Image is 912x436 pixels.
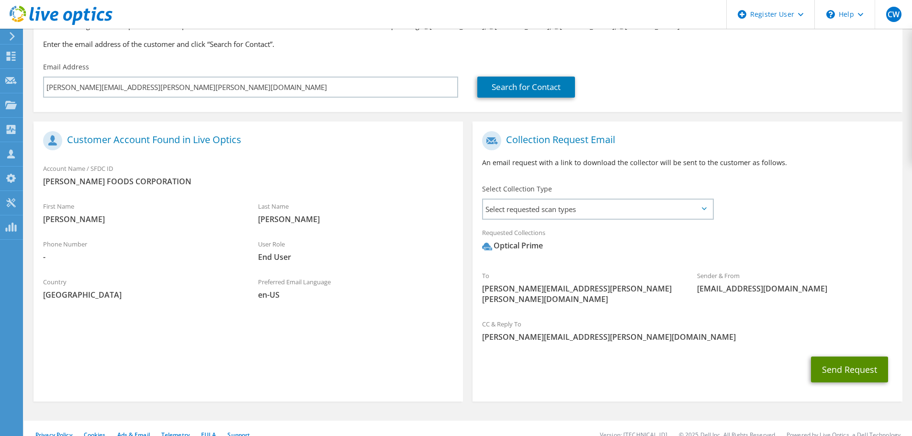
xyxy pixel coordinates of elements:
[482,157,892,168] p: An email request with a link to download the collector will be sent to the customer as follows.
[43,290,239,300] span: [GEOGRAPHIC_DATA]
[34,234,248,267] div: Phone Number
[482,332,892,342] span: [PERSON_NAME][EMAIL_ADDRESS][PERSON_NAME][DOMAIN_NAME]
[473,266,687,309] div: To
[473,314,902,347] div: CC & Reply To
[482,283,678,304] span: [PERSON_NAME][EMAIL_ADDRESS][PERSON_NAME][PERSON_NAME][DOMAIN_NAME]
[687,266,902,299] div: Sender & From
[258,214,454,224] span: [PERSON_NAME]
[43,62,89,72] label: Email Address
[248,196,463,229] div: Last Name
[477,77,575,98] a: Search for Contact
[43,214,239,224] span: [PERSON_NAME]
[258,252,454,262] span: End User
[248,234,463,267] div: User Role
[34,196,248,229] div: First Name
[483,200,712,219] span: Select requested scan types
[482,131,888,150] h1: Collection Request Email
[43,176,453,187] span: [PERSON_NAME] FOODS CORPORATION
[482,240,543,251] div: Optical Prime
[43,131,449,150] h1: Customer Account Found in Live Optics
[258,290,454,300] span: en-US
[43,252,239,262] span: -
[248,272,463,305] div: Preferred Email Language
[482,184,552,194] label: Select Collection Type
[826,10,835,19] svg: \n
[43,39,893,49] h3: Enter the email address of the customer and click “Search for Contact”.
[473,223,902,261] div: Requested Collections
[811,357,888,382] button: Send Request
[886,7,901,22] span: CW
[697,283,893,294] span: [EMAIL_ADDRESS][DOMAIN_NAME]
[34,158,463,191] div: Account Name / SFDC ID
[34,272,248,305] div: Country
